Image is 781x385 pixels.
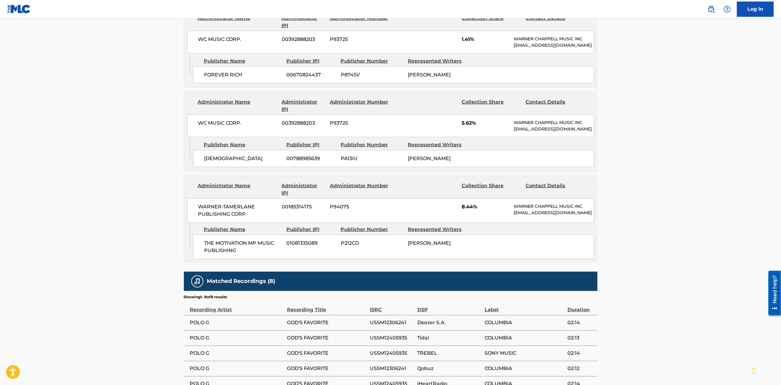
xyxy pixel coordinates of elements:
span: POLO G [190,319,284,326]
span: COLUMBIA [485,365,564,372]
span: COLUMBIA [485,319,564,326]
div: Drag [752,362,756,380]
div: Administrator IPI [282,98,325,113]
span: 02:13 [567,334,594,342]
span: Tidal [417,334,482,342]
span: P93725 [330,119,389,127]
span: 00392888203 [282,36,325,43]
p: [EMAIL_ADDRESS][DOMAIN_NAME] [514,210,593,216]
div: Contact Details [526,182,585,197]
div: Recording Title [287,300,367,313]
div: Publisher Name [204,226,282,233]
div: Recording Artist [190,300,284,313]
span: 00185314175 [282,203,325,211]
div: Publisher IPI [286,57,336,65]
div: Publisher IPI [286,141,336,148]
span: P94075 [330,203,389,211]
span: 01081335089 [287,240,336,247]
div: Label [485,300,564,313]
div: Represented Writers [408,141,470,148]
img: MLC Logo [7,5,31,13]
iframe: Resource Center [764,269,781,318]
div: Administrator Number [330,98,389,113]
div: Collection Share [462,98,521,113]
span: 5.62% [462,119,509,127]
p: [EMAIL_ADDRESS][DOMAIN_NAME] [514,42,593,49]
span: GOD'S FAVORITE [287,365,367,372]
span: USSM12306241 [370,319,414,326]
p: [EMAIL_ADDRESS][DOMAIN_NAME] [514,126,593,132]
div: ISRC [370,300,414,313]
span: 02:14 [567,319,594,326]
div: Represented Writers [408,57,470,65]
div: Publisher Name [204,141,282,148]
img: Matched Recordings [194,278,201,285]
div: Duration [567,300,594,313]
span: 00788985639 [287,155,336,162]
span: USSM12405935 [370,350,414,357]
span: USSM12405935 [370,334,414,342]
div: Help [721,3,733,15]
span: [DEMOGRAPHIC_DATA] [204,155,282,162]
span: POLO G [190,334,284,342]
div: Collection Share [462,15,521,29]
span: GOD'S FAVORITE [287,350,367,357]
span: TREBEL [417,350,482,357]
span: WARNER-TAMERLANE PUBLISHING CORP. [198,203,277,218]
div: Publisher Number [341,226,403,233]
div: Represented Writers [408,226,470,233]
span: [PERSON_NAME] [408,156,451,161]
span: 00392888203 [282,119,325,127]
div: DSP [417,300,482,313]
span: 02:14 [567,350,594,357]
img: help [723,5,731,13]
span: GOD'S FAVORITE [287,319,367,326]
span: WC MUSIC CORP. [198,36,277,43]
span: 8.44% [462,203,509,211]
span: Qobuz [417,365,482,372]
div: Administrator Name [198,182,277,197]
p: WARNER CHAPPELL MUSIC INC [514,36,593,42]
div: Publisher Number [341,141,403,148]
span: 1.41% [462,36,509,43]
span: POLO G [190,365,284,372]
h5: Matched Recordings (8) [207,278,275,285]
div: Contact Details [526,98,585,113]
span: THE MOTIVATION MP MUSIC PUBLISHING [204,240,282,254]
div: Administrator Name [198,98,277,113]
span: P8745V [341,71,403,79]
span: SONY MUSIC [485,350,564,357]
span: FOREVER RICH [204,71,282,79]
p: WARNER CHAPPELL MUSIC INC [514,203,593,210]
span: POLO G [190,350,284,357]
span: P212CD [341,240,403,247]
p: WARNER CHAPPELL MUSIC INC [514,119,593,126]
div: Contact Details [526,15,585,29]
span: 00670824437 [287,71,336,79]
span: COLUMBIA [485,334,564,342]
iframe: Chat Widget [750,356,781,385]
div: Publisher Name [204,57,282,65]
div: Administrator Number [330,182,389,197]
span: [PERSON_NAME] [408,240,451,246]
span: USSM12306241 [370,365,414,372]
a: Log In [737,2,774,17]
span: [PERSON_NAME] [408,72,451,78]
span: Deezer S.A. [417,319,482,326]
div: Administrator Name [198,15,277,29]
div: Administrator IPI [282,15,325,29]
span: GOD'S FAVORITE [287,334,367,342]
div: Administrator IPI [282,182,325,197]
span: P93725 [330,36,389,43]
div: Publisher IPI [286,226,336,233]
img: search [708,5,715,13]
span: WC MUSIC CORP. [198,119,277,127]
span: 02:12 [567,365,594,372]
a: Public Search [705,3,717,15]
div: Administrator Number [330,15,389,29]
div: Collection Share [462,182,521,197]
div: Publisher Number [341,57,403,65]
